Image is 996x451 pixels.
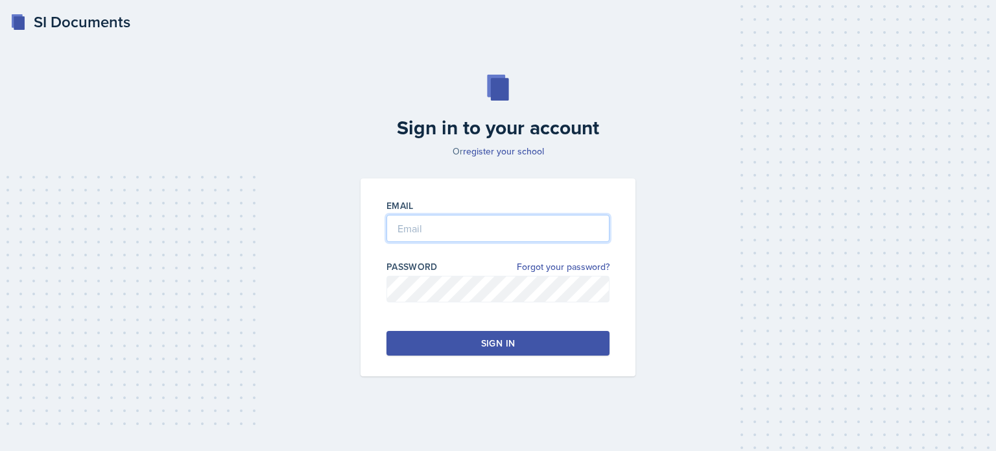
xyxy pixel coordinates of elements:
[463,145,544,158] a: register your school
[10,10,130,34] a: SI Documents
[481,337,515,350] div: Sign in
[386,199,414,212] label: Email
[386,215,610,242] input: Email
[517,260,610,274] a: Forgot your password?
[386,331,610,356] button: Sign in
[353,116,643,140] h2: Sign in to your account
[353,145,643,158] p: Or
[386,260,438,273] label: Password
